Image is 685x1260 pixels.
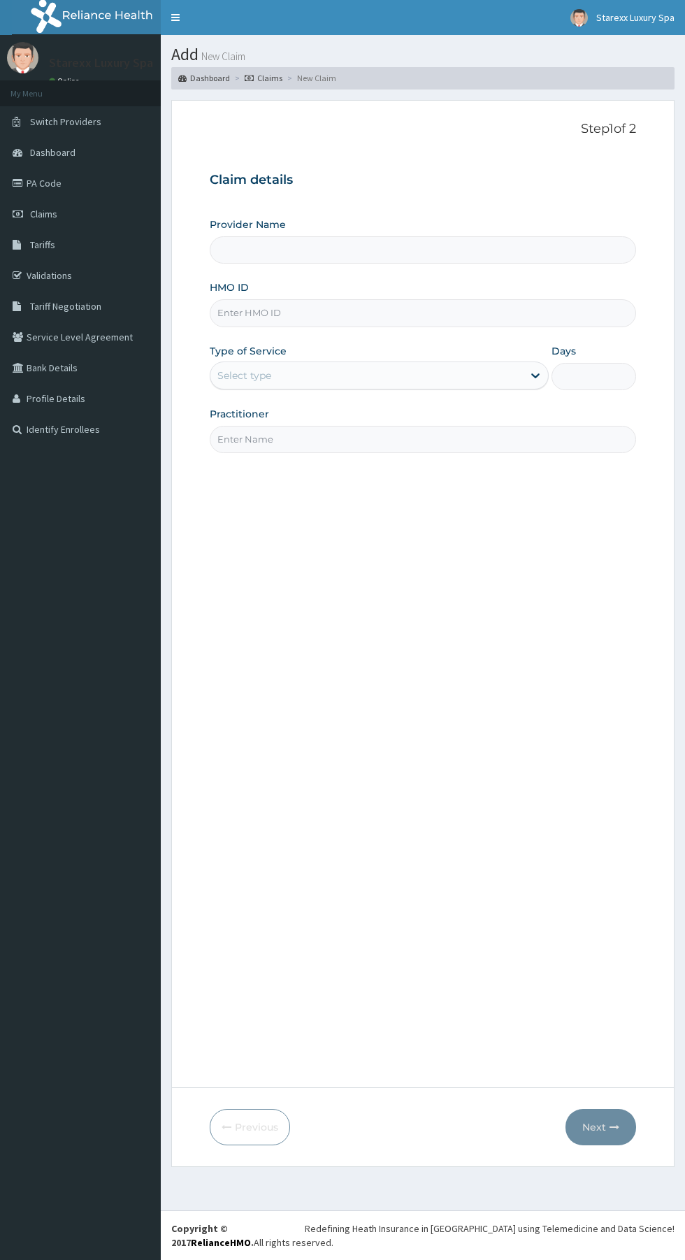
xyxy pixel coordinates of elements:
a: Online [49,76,82,86]
span: Switch Providers [30,115,101,128]
h3: Claim details [210,173,636,188]
button: Next [565,1109,636,1145]
label: Days [551,344,576,358]
a: Claims [245,72,282,84]
label: Type of Service [210,344,287,358]
span: Tariffs [30,238,55,251]
span: Dashboard [30,146,75,159]
a: Dashboard [178,72,230,84]
label: Practitioner [210,407,269,421]
button: Previous [210,1109,290,1145]
div: Redefining Heath Insurance in [GEOGRAPHIC_DATA] using Telemedicine and Data Science! [305,1222,675,1236]
span: Tariff Negotiation [30,300,101,313]
input: Enter Name [210,426,636,453]
label: Provider Name [210,217,286,231]
strong: Copyright © 2017 . [171,1222,254,1249]
img: User Image [7,42,38,73]
img: User Image [570,9,588,27]
p: Step 1 of 2 [210,122,636,137]
h1: Add [171,45,675,64]
div: Select type [217,368,271,382]
a: RelianceHMO [191,1236,251,1249]
input: Enter HMO ID [210,299,636,327]
span: Starexx Luxury Spa [596,11,675,24]
p: Starexx Luxury Spa [49,57,153,69]
li: New Claim [284,72,336,84]
label: HMO ID [210,280,249,294]
span: Claims [30,208,57,220]
footer: All rights reserved. [161,1210,685,1260]
small: New Claim [199,51,245,62]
